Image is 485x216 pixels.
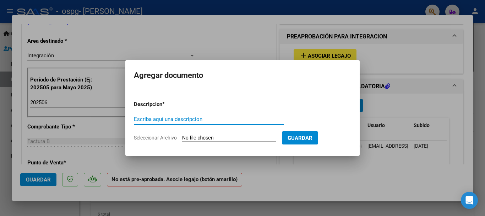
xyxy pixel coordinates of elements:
h2: Agregar documento [134,69,351,82]
p: Descripcion [134,100,199,109]
span: Seleccionar Archivo [134,135,177,141]
button: Guardar [282,131,318,144]
div: Open Intercom Messenger [461,192,478,209]
span: Guardar [288,135,312,141]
